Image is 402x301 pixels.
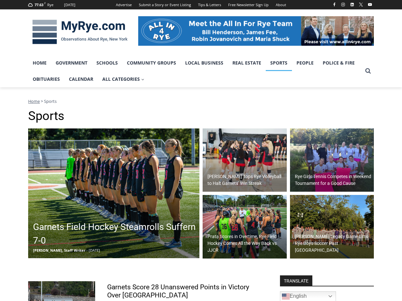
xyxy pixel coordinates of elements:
img: (PHOTO: The top Rye Girls Varsity Tennis team poses after the Georgia Williams Memorial Scholarsh... [290,128,374,192]
span: 77.63 [35,2,43,7]
h2: Prata Scores in Overtime, Rye Field Hockey Comes All the Way Back vs JJCR [207,233,285,254]
nav: Primary Navigation [28,55,362,88]
a: Government [51,55,92,71]
span: [DATE] [89,248,100,253]
a: Rye Girls Tennis Competes in Weekend Tournament for a Good Cause [290,128,374,192]
span: - [86,248,88,253]
a: [PERSON_NAME] Tops Rye Volleyball to Halt Garnets’ Win Streak [203,128,287,192]
div: Rye [47,2,53,8]
a: Real Estate [228,55,266,71]
a: All Categories [98,71,149,87]
a: Facebook [330,1,338,8]
a: Garnets Field Hockey Steamrolls Suffern 7-0 [PERSON_NAME], Staff Writer - [DATE] [28,128,199,258]
img: All in for Rye [138,16,374,45]
div: [DATE] [64,2,75,8]
a: Garnets Score 28 Unanswered Points in Victory Over [GEOGRAPHIC_DATA] [107,283,249,299]
a: Calendar [64,71,98,87]
a: Police & Fire [318,55,359,71]
span: Sports [44,98,57,104]
h2: Garnets Field Hockey Steamrolls Suffern 7-0 [33,220,198,247]
nav: Breadcrumbs [28,98,374,104]
a: Home [28,98,40,104]
a: Prata Scores in Overtime, Rye Field Hockey Comes All the Way Back vs JJCR [203,195,287,259]
a: Schools [92,55,122,71]
h2: [PERSON_NAME] Tops Rye Volleyball to Halt Garnets’ Win Streak [207,173,285,187]
img: en [282,293,290,300]
img: (PHOTO: The Rye Field Hockey team lined up before a game on September 20, 2025. Credit: Maureen T... [28,128,199,258]
span: All Categories [102,76,144,83]
a: Obituaries [28,71,64,87]
img: (PHOTO: The Rye Volleyball team from a win on September 27, 2025. Credit: Tatia Chkheidze.) [203,128,287,192]
a: Linkedin [348,1,356,8]
a: Sports [266,55,292,71]
img: MyRye.com [28,15,132,49]
span: > [41,98,43,104]
h2: Rye Girls Tennis Competes in Weekend Tournament for a Good Cause [295,173,373,187]
a: Instagram [339,1,347,8]
a: Local Business [181,55,228,71]
a: YouTube [366,1,374,8]
span: F [44,1,46,5]
a: Home [28,55,51,71]
h1: Sports [28,109,374,124]
span: [PERSON_NAME], Staff Writer [33,248,85,253]
strong: TRANSLATE [280,275,312,286]
img: (PHOTO: The Rye Field Hockey team from September 16, 2025. Credit: Maureen Tsuchida.) [203,195,287,259]
a: X [357,1,365,8]
h2: [PERSON_NAME] Legacy Game Lifts Rye Boys Soccer Past [GEOGRAPHIC_DATA] [295,233,373,254]
img: (PHOTO: The Rye Boys Soccer team from October 4, 2025, against Pleasantville. Credit: Daniela Arr... [290,195,374,259]
a: Community Groups [122,55,181,71]
button: View Search Form [362,65,374,77]
a: [PERSON_NAME] Legacy Game Lifts Rye Boys Soccer Past [GEOGRAPHIC_DATA] [290,195,374,259]
a: People [292,55,318,71]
